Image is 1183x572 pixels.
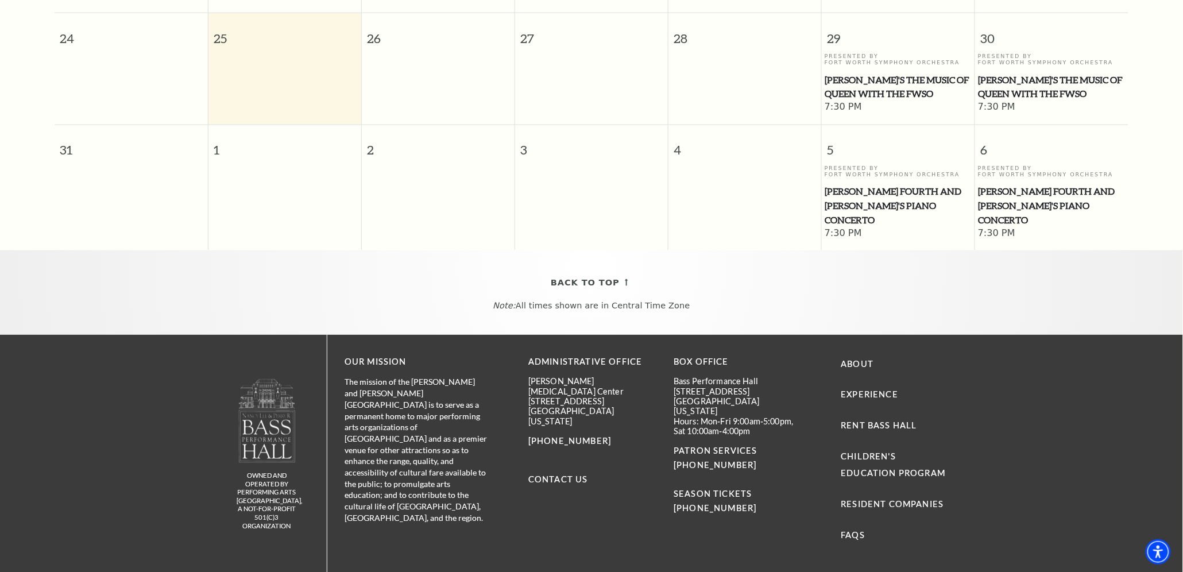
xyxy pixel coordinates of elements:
p: Hours: Mon-Fri 9:00am-5:00pm, Sat 10:00am-4:00pm [674,417,802,437]
span: [PERSON_NAME] Fourth and [PERSON_NAME]'s Piano Concerto [825,184,972,227]
p: Presented By Fort Worth Symphony Orchestra [825,53,972,66]
a: Contact Us [528,475,588,485]
a: Rent Bass Hall [841,421,917,431]
span: [PERSON_NAME]'s The Music of Queen with the FWSO [825,73,972,101]
em: Note: [493,302,516,311]
span: 30 [975,13,1128,53]
p: Presented By Fort Worth Symphony Orchestra [825,165,972,178]
span: 2 [362,125,515,165]
span: 7:30 PM [825,101,972,114]
span: 1 [208,125,361,165]
span: 5 [822,125,975,165]
p: All times shown are in Central Time Zone [11,302,1172,311]
span: 4 [668,125,821,165]
span: 28 [668,13,821,53]
div: Accessibility Menu [1146,539,1171,565]
p: Presented By Fort Worth Symphony Orchestra [978,53,1126,66]
span: 31 [55,125,208,165]
a: About [841,360,874,369]
span: 29 [822,13,975,53]
span: 7:30 PM [978,101,1126,114]
p: PATRON SERVICES [PHONE_NUMBER] [674,445,802,473]
span: 27 [515,13,668,53]
p: Presented By Fort Worth Symphony Orchestra [978,165,1126,178]
p: [STREET_ADDRESS] [528,397,656,407]
p: OUR MISSION [345,355,488,370]
p: Administrative Office [528,355,656,370]
p: BOX OFFICE [674,355,802,370]
p: [STREET_ADDRESS] [674,387,802,397]
span: 3 [515,125,668,165]
p: The mission of the [PERSON_NAME] and [PERSON_NAME][GEOGRAPHIC_DATA] is to serve as a permanent ho... [345,377,488,524]
span: Back To Top [551,276,620,290]
span: 7:30 PM [825,227,972,240]
p: owned and operated by Performing Arts [GEOGRAPHIC_DATA], A NOT-FOR-PROFIT 501(C)3 ORGANIZATION [237,472,297,531]
p: [PERSON_NAME][MEDICAL_DATA] Center [528,377,656,397]
p: [GEOGRAPHIC_DATA][US_STATE] [674,397,802,417]
span: [PERSON_NAME] Fourth and [PERSON_NAME]'s Piano Concerto [979,184,1125,227]
span: 24 [55,13,208,53]
a: FAQs [841,531,865,540]
span: 25 [208,13,361,53]
span: 7:30 PM [978,227,1126,240]
p: [GEOGRAPHIC_DATA][US_STATE] [528,407,656,427]
p: SEASON TICKETS [PHONE_NUMBER] [674,473,802,516]
span: [PERSON_NAME]'s The Music of Queen with the FWSO [979,73,1125,101]
p: [PHONE_NUMBER] [528,435,656,449]
span: 6 [975,125,1128,165]
a: Children's Education Program [841,452,946,478]
p: Bass Performance Hall [674,377,802,387]
a: Resident Companies [841,500,944,509]
img: owned and operated by Performing Arts Fort Worth, A NOT-FOR-PROFIT 501(C)3 ORGANIZATION [238,378,296,463]
span: 26 [362,13,515,53]
a: Experience [841,390,899,400]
